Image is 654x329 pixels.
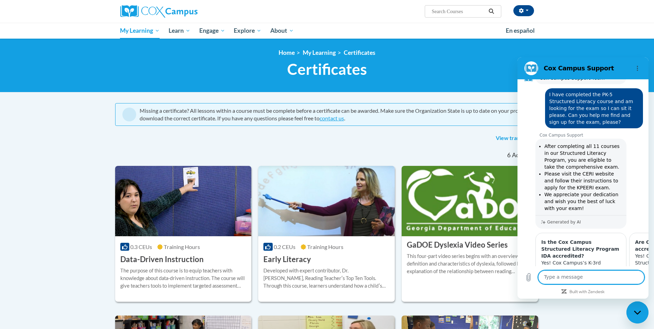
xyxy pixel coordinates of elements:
span: 0.2 CEUs [274,243,295,250]
span: Activities [512,151,538,159]
h3: Are Cox Campus courses IDA accredited? [118,181,197,195]
span: Training Hours [307,243,343,250]
a: Home [279,49,295,56]
span: About [270,27,294,35]
a: Course Logo0.2 CEUsTraining Hours Early LiteracyDeveloped with expert contributor, Dr. [PERSON_NA... [258,166,395,302]
h3: Early Literacy [263,254,311,265]
span: Engage [199,27,225,35]
button: Account Settings [513,5,534,16]
img: Cox Campus [120,5,198,18]
a: Cox Campus [120,5,251,18]
a: Built with Zendesk: Visit the Zendesk website in a new tab [52,233,87,237]
img: Course Logo [115,166,252,236]
a: View transcript [491,133,539,144]
a: Explore [229,23,266,39]
span: En español [506,27,535,34]
a: Course Logo GaDOE Dyslexia Video SeriesThis four-part video series begins with an overview of the... [402,166,538,302]
iframe: Button to launch messaging window, conversation in progress [626,301,648,323]
a: Learn [164,23,195,39]
div: Main menu [110,23,544,39]
button: Upload file [4,213,18,227]
span: Certificates [287,60,367,78]
a: contact us [320,115,344,121]
a: Engage [195,23,230,39]
a: About [266,23,298,39]
span: Explore [234,27,261,35]
span: 0.3 CEUs [130,243,152,250]
div: Developed with expert contributor, Dr. [PERSON_NAME], Reading Teacherʹs Top Ten Tools. Through th... [263,267,390,290]
span: My Learning [120,27,160,35]
span: 6 [507,151,511,159]
a: Course Logo0.3 CEUsTraining Hours Data-Driven InstructionThe purpose of this course is to equip t... [115,166,252,302]
a: My Learning [303,49,336,56]
img: Course Logo [258,166,395,236]
h3: Data-Driven Instruction [120,254,204,265]
img: Course Logo [402,166,538,236]
p: Yes! Cox Campus’s K-3rd Structured Literacy Program is accredited by the International [MEDICAL_D... [118,195,197,230]
a: My Learning [116,23,164,39]
h3: GaDOE Dyslexia Video Series [407,240,508,250]
button: Search [486,7,496,16]
a: En español [501,23,539,38]
div: This four-part video series begins with an overview of the definition and characteristics of dysl... [407,252,533,275]
span: Training Hours [164,243,200,250]
iframe: Messaging window [517,57,648,299]
input: Search Courses [431,7,486,16]
a: Certificates [344,49,375,56]
div: The purpose of this course is to equip teachers with knowledge about data-driven instruction. The... [120,267,246,290]
span: Learn [169,27,190,35]
div: Missing a certificate? All lessons within a course must be complete before a certificate can be a... [140,107,532,122]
